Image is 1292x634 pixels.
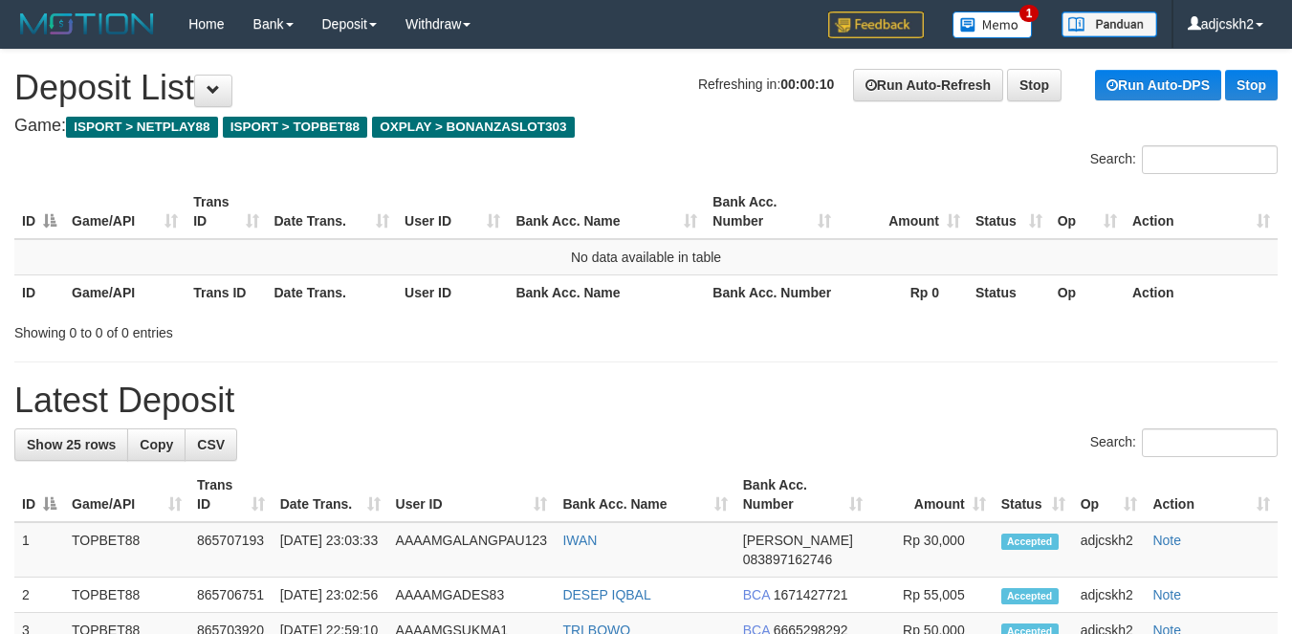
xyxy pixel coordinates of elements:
a: CSV [185,428,237,461]
th: Op: activate to sort column ascending [1050,185,1125,239]
th: Bank Acc. Name: activate to sort column ascending [508,185,705,239]
a: Copy [127,428,186,461]
span: Accepted [1001,588,1059,604]
a: Stop [1007,69,1062,101]
h1: Latest Deposit [14,382,1278,420]
img: Button%20Memo.svg [953,11,1033,38]
label: Search: [1090,428,1278,457]
td: AAAAMGALANGPAU123 [388,522,556,578]
span: Copy [140,437,173,452]
span: CSV [197,437,225,452]
td: 865706751 [189,578,273,613]
a: Show 25 rows [14,428,128,461]
th: Bank Acc. Name: activate to sort column ascending [555,468,734,522]
th: User ID: activate to sort column ascending [388,468,556,522]
span: OXPLAY > BONANZASLOT303 [372,117,575,138]
span: 1 [1019,5,1040,22]
input: Search: [1142,145,1278,174]
th: Op [1050,274,1125,310]
th: Date Trans.: activate to sort column ascending [273,468,388,522]
td: 1 [14,522,64,578]
span: Copy 1671427721 to clipboard [774,587,848,602]
th: User ID: activate to sort column ascending [397,185,508,239]
td: No data available in table [14,239,1278,275]
th: Game/API [64,274,186,310]
th: Amount: activate to sort column ascending [839,185,968,239]
th: Game/API: activate to sort column ascending [64,185,186,239]
img: MOTION_logo.png [14,10,160,38]
th: Bank Acc. Number: activate to sort column ascending [735,468,871,522]
td: AAAAMGADES83 [388,578,556,613]
td: [DATE] 23:03:33 [273,522,388,578]
span: ISPORT > TOPBET88 [223,117,367,138]
th: Op: activate to sort column ascending [1073,468,1146,522]
th: Trans ID: activate to sort column ascending [186,185,266,239]
th: Action [1125,274,1278,310]
td: Rp 30,000 [870,522,993,578]
a: IWAN [562,533,597,548]
th: Status [968,274,1050,310]
td: TOPBET88 [64,578,189,613]
th: ID [14,274,64,310]
td: [DATE] 23:02:56 [273,578,388,613]
strong: 00:00:10 [780,77,834,92]
span: ISPORT > NETPLAY88 [66,117,218,138]
td: 2 [14,578,64,613]
td: Rp 55,005 [870,578,993,613]
a: Run Auto-Refresh [853,69,1003,101]
h4: Game: [14,117,1278,136]
th: Date Trans. [267,274,398,310]
label: Search: [1090,145,1278,174]
th: Action: activate to sort column ascending [1125,185,1278,239]
img: panduan.png [1062,11,1157,37]
td: 865707193 [189,522,273,578]
th: ID: activate to sort column descending [14,468,64,522]
a: Note [1152,587,1181,602]
th: User ID [397,274,508,310]
span: Show 25 rows [27,437,116,452]
th: Bank Acc. Number [705,274,839,310]
th: Rp 0 [839,274,968,310]
span: [PERSON_NAME] [743,533,853,548]
th: Game/API: activate to sort column ascending [64,468,189,522]
h1: Deposit List [14,69,1278,107]
a: DESEP IQBAL [562,587,650,602]
span: Accepted [1001,534,1059,550]
th: Trans ID [186,274,266,310]
a: Run Auto-DPS [1095,70,1221,100]
td: adjcskh2 [1073,578,1146,613]
th: Status: activate to sort column ascending [994,468,1073,522]
div: Showing 0 to 0 of 0 entries [14,316,524,342]
th: Date Trans.: activate to sort column ascending [267,185,398,239]
th: Bank Acc. Number: activate to sort column ascending [705,185,839,239]
a: Stop [1225,70,1278,100]
input: Search: [1142,428,1278,457]
img: Feedback.jpg [828,11,924,38]
th: Trans ID: activate to sort column ascending [189,468,273,522]
td: adjcskh2 [1073,522,1146,578]
th: Status: activate to sort column ascending [968,185,1050,239]
span: Copy 083897162746 to clipboard [743,552,832,567]
th: Action: activate to sort column ascending [1145,468,1278,522]
th: Bank Acc. Name [508,274,705,310]
td: TOPBET88 [64,522,189,578]
span: Refreshing in: [698,77,834,92]
a: Note [1152,533,1181,548]
th: Amount: activate to sort column ascending [870,468,993,522]
th: ID: activate to sort column descending [14,185,64,239]
span: BCA [743,587,770,602]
